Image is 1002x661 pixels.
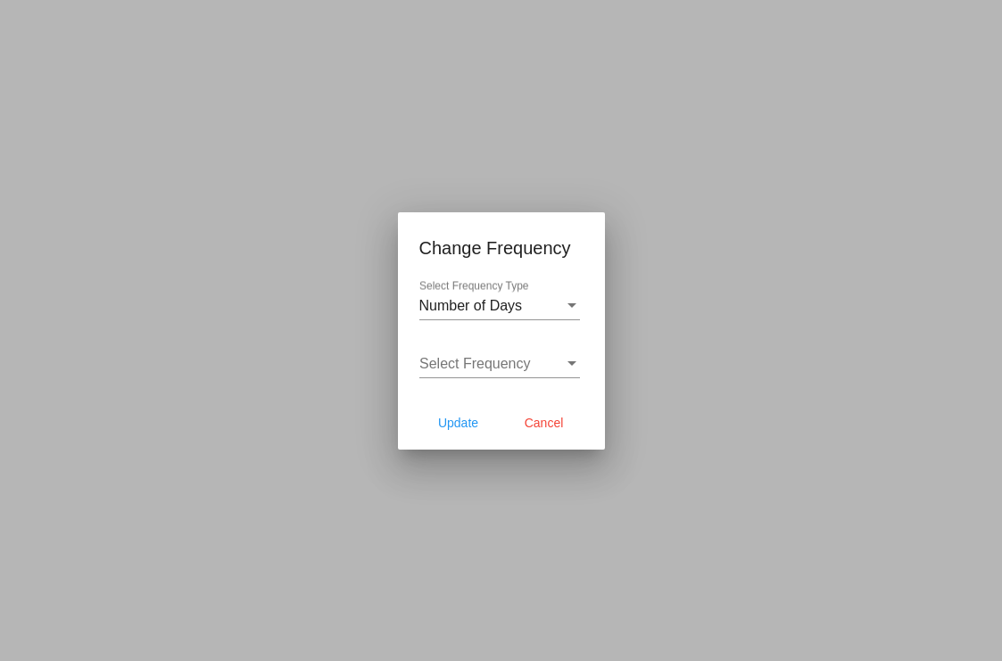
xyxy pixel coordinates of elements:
mat-select: Select Frequency Type [419,298,580,314]
button: Cancel [505,407,584,439]
span: Number of Days [419,298,523,313]
span: Cancel [525,416,564,430]
mat-select: Select Frequency [419,356,580,372]
span: Select Frequency [419,356,531,371]
h1: Change Frequency [419,234,584,262]
span: Update [438,416,478,430]
button: Update [419,407,498,439]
